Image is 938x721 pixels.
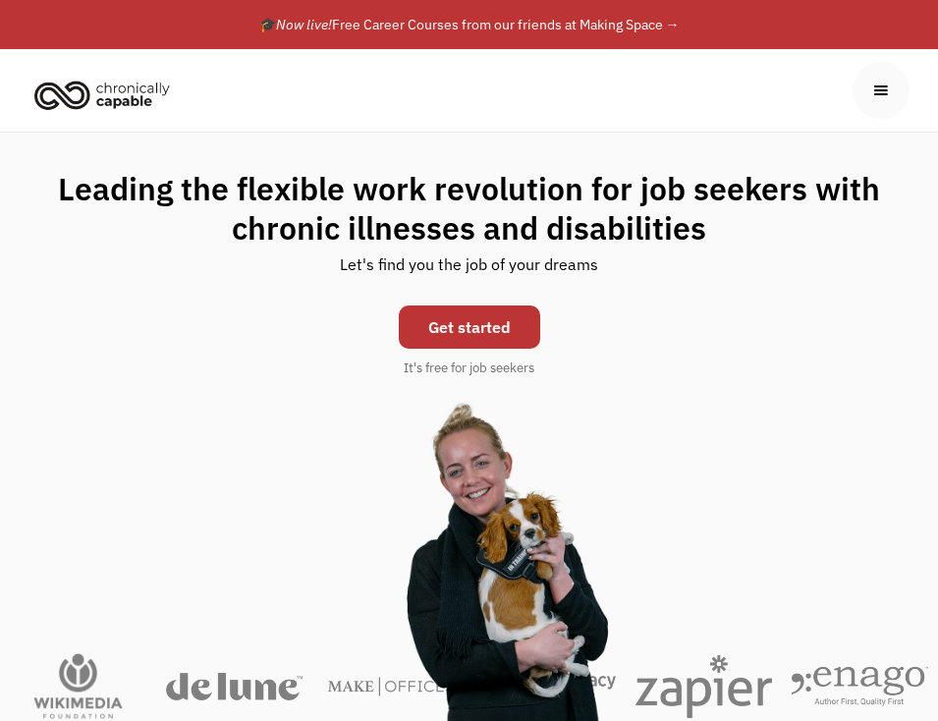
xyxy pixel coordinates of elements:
[853,62,910,119] div: menu
[404,359,534,378] div: It's free for job seekers
[399,305,540,349] a: Get started
[28,73,176,116] img: Chronically Capable logo
[20,169,918,248] h1: Leading the flexible work revolution for job seekers with chronic illnesses and disabilities
[28,73,185,116] a: home
[276,16,332,33] em: Now live!
[340,248,598,296] div: Let's find you the job of your dreams
[259,13,680,36] div: 🎓 Free Career Courses from our friends at Making Space →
